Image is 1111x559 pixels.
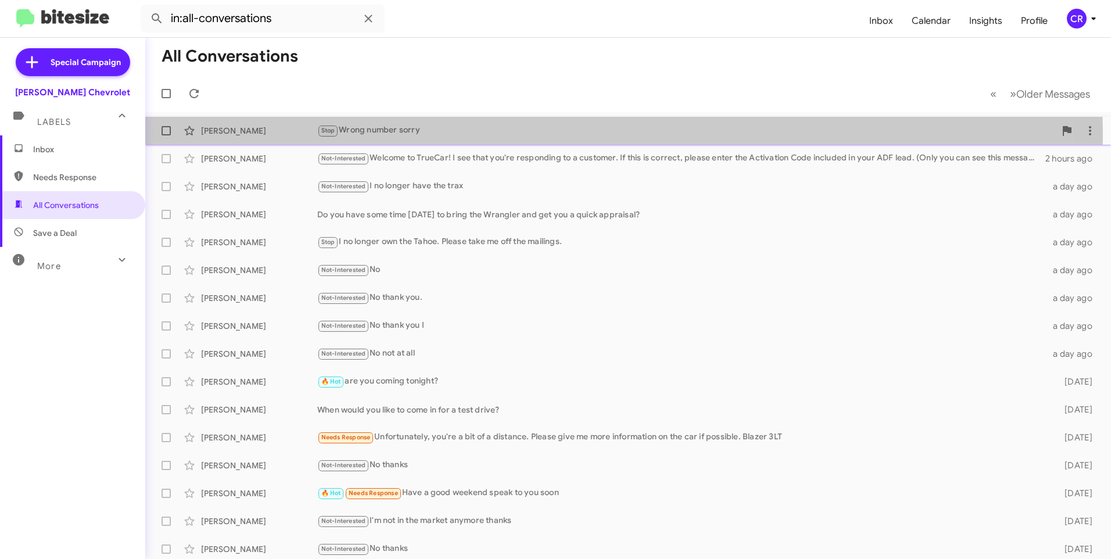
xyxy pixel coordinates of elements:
span: Not-Interested [321,182,366,190]
span: Needs Response [349,489,398,497]
span: « [990,87,997,101]
div: [DATE] [1046,460,1102,471]
div: a day ago [1046,209,1102,220]
div: No thank you I [317,319,1046,332]
div: [PERSON_NAME] [201,543,317,555]
div: [DATE] [1046,432,1102,443]
div: [PERSON_NAME] [201,209,317,220]
a: Special Campaign [16,48,130,76]
a: Insights [960,4,1012,38]
div: a day ago [1046,264,1102,276]
div: Do you have some time [DATE] to bring the Wrangler and get you a quick appraisal? [317,209,1046,220]
div: a day ago [1046,320,1102,332]
div: [DATE] [1046,543,1102,555]
div: [PERSON_NAME] Chevrolet [15,87,130,98]
div: Welcome to TrueCar! I see that you're responding to a customer. If this is correct, please enter ... [317,152,1045,165]
div: [DATE] [1046,404,1102,415]
span: Stop [321,127,335,134]
div: [PERSON_NAME] [201,432,317,443]
span: Not-Interested [321,350,366,357]
span: Not-Interested [321,322,366,329]
div: are you coming tonight? [317,375,1046,388]
span: Inbox [33,144,132,155]
div: [PERSON_NAME] [201,515,317,527]
div: No [317,263,1046,277]
button: CR [1057,9,1098,28]
div: [PERSON_NAME] [201,404,317,415]
div: [PERSON_NAME] [201,488,317,499]
div: CR [1067,9,1087,28]
span: Needs Response [33,171,132,183]
div: 2 hours ago [1045,153,1102,164]
span: Special Campaign [51,56,121,68]
div: [PERSON_NAME] [201,376,317,388]
div: [PERSON_NAME] [201,153,317,164]
nav: Page navigation example [984,82,1097,106]
div: I'm not in the market anymore thanks [317,514,1046,528]
div: a day ago [1046,348,1102,360]
div: [PERSON_NAME] [201,348,317,360]
div: [DATE] [1046,376,1102,388]
span: Not-Interested [321,266,366,274]
div: [PERSON_NAME] [201,264,317,276]
span: Not-Interested [321,294,366,302]
span: Labels [37,117,71,127]
span: Older Messages [1016,88,1090,101]
button: Previous [983,82,1004,106]
div: No not at all [317,347,1046,360]
div: a day ago [1046,181,1102,192]
div: Have a good weekend speak to you soon [317,486,1046,500]
span: Not-Interested [321,545,366,553]
div: [PERSON_NAME] [201,125,317,137]
span: Not-Interested [321,155,366,162]
div: a day ago [1046,292,1102,304]
a: Calendar [902,4,960,38]
div: [PERSON_NAME] [201,181,317,192]
input: Search [141,5,385,33]
span: 🔥 Hot [321,489,341,497]
a: Profile [1012,4,1057,38]
span: Not-Interested [321,461,366,469]
div: Wrong number sorry [317,124,1055,137]
h1: All Conversations [162,47,298,66]
span: Save a Deal [33,227,77,239]
div: No thanks [317,542,1046,556]
button: Next [1003,82,1097,106]
span: Needs Response [321,433,371,441]
div: Unfortunately, you're a bit of a distance. Please give me more information on the car if possible... [317,431,1046,444]
div: [DATE] [1046,515,1102,527]
div: [DATE] [1046,488,1102,499]
span: » [1010,87,1016,101]
div: [PERSON_NAME] [201,236,317,248]
div: When would you like to come in for a test drive? [317,404,1046,415]
span: Stop [321,238,335,246]
div: I no longer own the Tahoe. Please take me off the mailings. [317,235,1046,249]
div: [PERSON_NAME] [201,320,317,332]
div: I no longer have the trax [317,180,1046,193]
div: No thank you. [317,291,1046,304]
a: Inbox [860,4,902,38]
span: Not-Interested [321,517,366,525]
div: No thanks [317,458,1046,472]
span: 🔥 Hot [321,378,341,385]
span: More [37,261,61,271]
div: [PERSON_NAME] [201,460,317,471]
div: a day ago [1046,236,1102,248]
div: [PERSON_NAME] [201,292,317,304]
span: All Conversations [33,199,99,211]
